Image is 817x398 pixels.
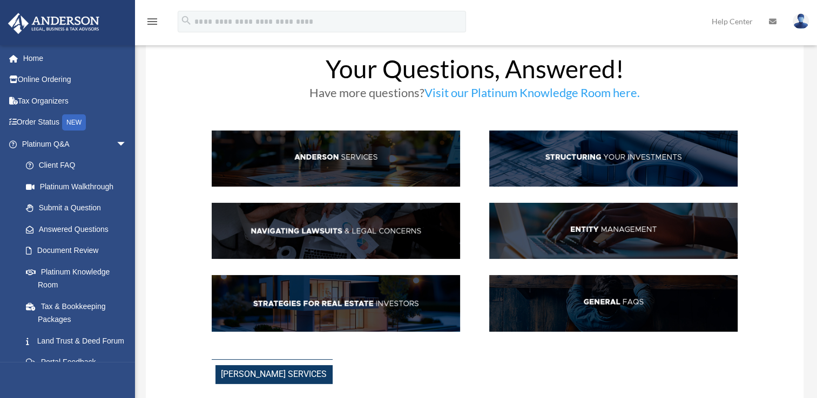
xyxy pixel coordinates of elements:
img: StratsRE_hdr [212,275,460,331]
h1: Your Questions, Answered! [212,57,738,87]
a: menu [146,19,159,28]
div: NEW [62,114,86,131]
a: Home [8,47,143,69]
a: Tax Organizers [8,90,143,112]
a: Tax & Bookkeeping Packages [15,296,143,330]
i: menu [146,15,159,28]
img: Anderson Advisors Platinum Portal [5,13,103,34]
a: Answered Questions [15,218,143,240]
a: Land Trust & Deed Forum [15,330,143,352]
img: StructInv_hdr [489,131,738,187]
a: Submit a Question [15,197,143,219]
img: EntManag_hdr [489,203,738,259]
span: arrow_drop_down [116,133,138,155]
img: GenFAQ_hdr [489,275,738,331]
a: Platinum Knowledge Room [15,261,143,296]
a: Client FAQ [15,155,138,176]
a: Order StatusNEW [8,112,143,134]
a: Document Review [15,240,143,262]
a: Portal Feedback [15,352,143,373]
a: Visit our Platinum Knowledge Room here. [424,85,640,105]
a: Platinum Q&Aarrow_drop_down [8,133,143,155]
a: Online Ordering [8,69,143,91]
span: [PERSON_NAME] Services [215,365,333,384]
a: Platinum Walkthrough [15,176,143,197]
img: AndServ_hdr [212,131,460,187]
h3: Have more questions? [212,87,738,104]
img: User Pic [793,13,809,29]
i: search [180,15,192,26]
img: NavLaw_hdr [212,203,460,259]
